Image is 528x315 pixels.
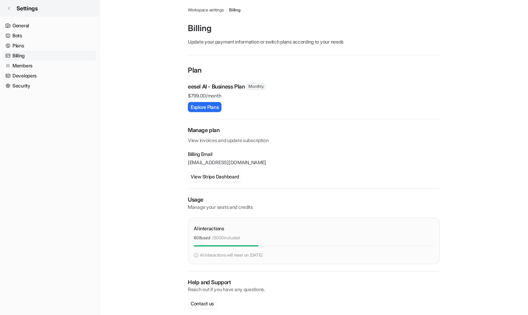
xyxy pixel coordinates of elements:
p: AI interactions [194,225,224,232]
p: Manage your seats and credits [188,204,440,211]
button: Contact us [188,298,217,308]
a: General [3,21,97,30]
p: $ 799.00/month [188,92,440,99]
p: View invoices and update subscription [188,134,440,144]
span: Monthly [246,83,266,90]
p: Update your payment information or switch plans according to your needs [188,38,440,45]
p: Reach out if you have any questions. [188,286,440,293]
button: View Stripe Dashboard [188,172,242,182]
p: [EMAIL_ADDRESS][DOMAIN_NAME] [188,159,440,166]
p: Help and Support [188,278,440,286]
p: Usage [188,196,440,204]
span: / [226,7,227,13]
p: AI interactions will reset on [DATE] [200,252,262,258]
span: Settings [17,4,38,12]
button: Explore Plans [188,102,221,112]
p: / 3000 included [212,235,240,241]
a: Workspace settings [188,7,224,13]
a: Security [3,81,97,91]
p: eesel AI - Business Plan [188,82,245,91]
a: Billing [3,51,97,61]
a: Plans [3,41,97,50]
p: Billing Email [188,151,440,158]
a: Billing [229,7,240,13]
p: 808 used [194,235,210,241]
h2: Manage plan [188,126,440,134]
a: Bots [3,31,97,40]
p: Billing [188,23,440,34]
p: Plan [188,65,440,77]
a: Members [3,61,97,71]
a: Developers [3,71,97,81]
